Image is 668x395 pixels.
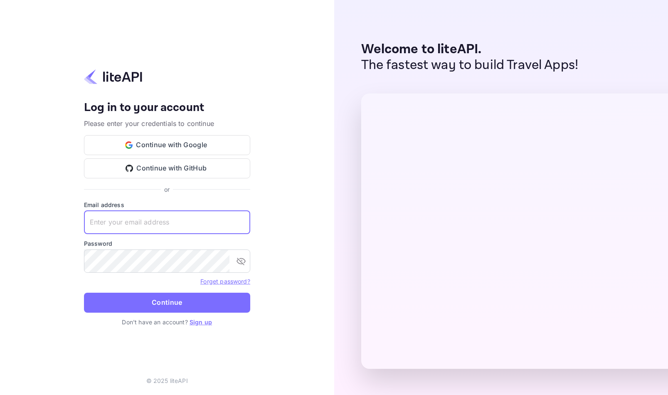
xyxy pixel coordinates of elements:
[84,158,250,178] button: Continue with GitHub
[200,278,250,285] a: Forget password?
[84,69,142,85] img: liteapi
[200,277,250,285] a: Forget password?
[84,293,250,313] button: Continue
[233,253,249,269] button: toggle password visibility
[84,135,250,155] button: Continue with Google
[190,318,212,326] a: Sign up
[361,42,579,57] p: Welcome to liteAPI.
[164,185,170,194] p: or
[146,376,188,385] p: © 2025 liteAPI
[84,239,250,248] label: Password
[84,318,250,326] p: Don't have an account?
[84,101,250,115] h4: Log in to your account
[84,211,250,234] input: Enter your email address
[361,57,579,73] p: The fastest way to build Travel Apps!
[84,118,250,128] p: Please enter your credentials to continue
[84,200,250,209] label: Email address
